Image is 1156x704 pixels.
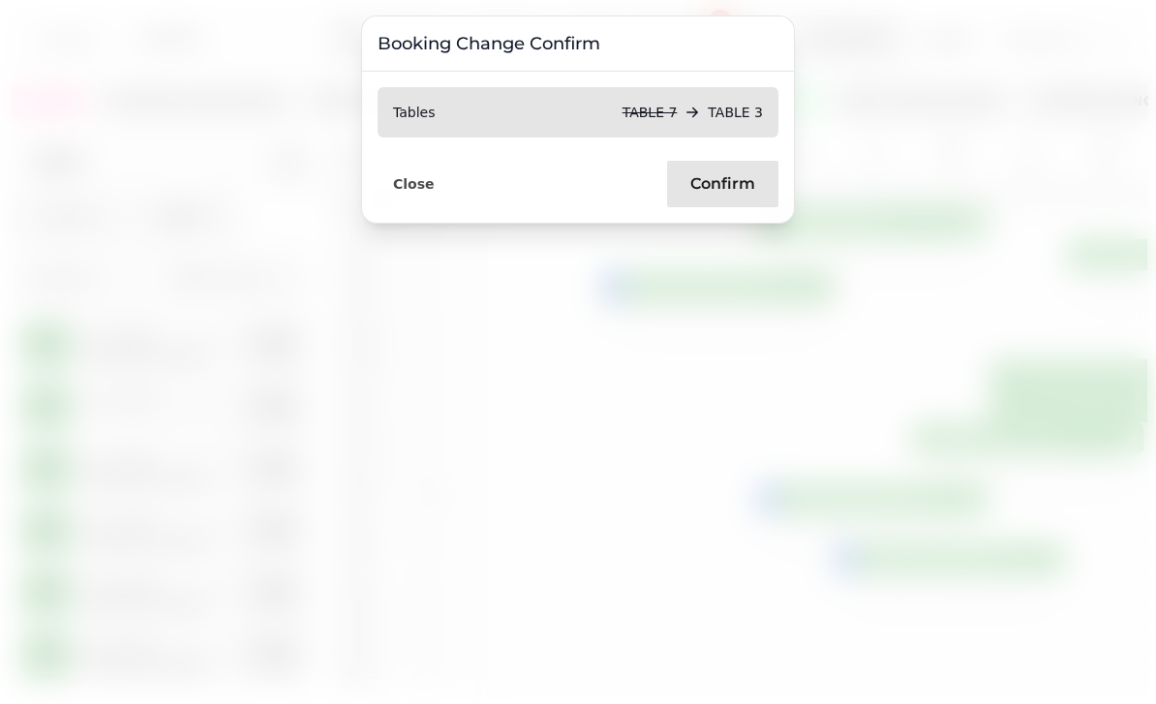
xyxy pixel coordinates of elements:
[623,103,678,122] p: TABLE 7
[378,32,778,55] h3: Booking Change Confirm
[708,103,763,122] p: TABLE 3
[690,176,755,192] span: Confirm
[393,177,435,191] span: Close
[667,161,778,207] button: Confirm
[378,171,450,197] button: Close
[393,103,436,122] p: Tables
